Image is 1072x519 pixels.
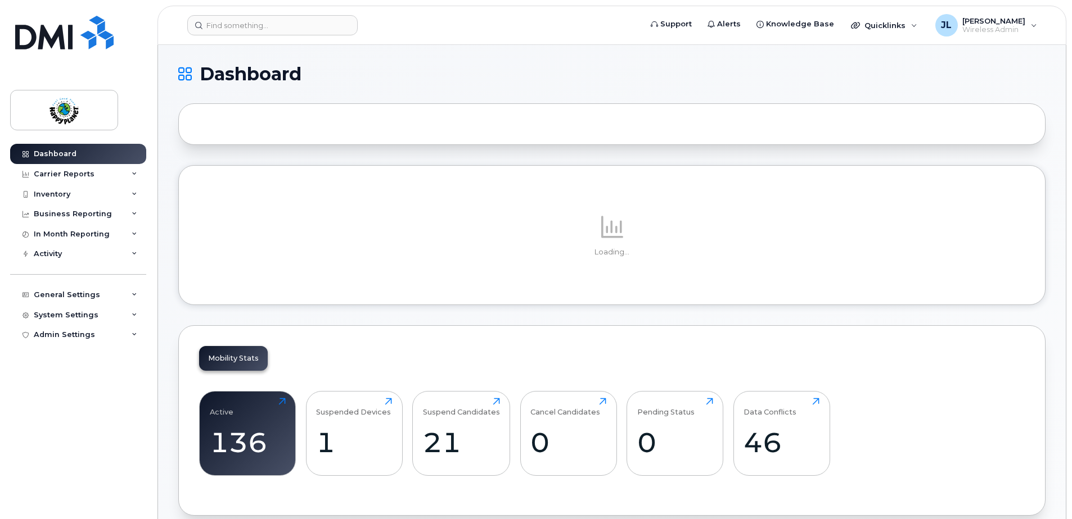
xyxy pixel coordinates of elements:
div: Cancel Candidates [530,398,600,416]
div: 1 [316,426,392,459]
p: Loading... [199,247,1025,257]
div: 0 [530,426,606,459]
div: Active [210,398,233,416]
a: Suspend Candidates21 [423,398,500,470]
span: Dashboard [200,66,301,83]
div: Suspended Devices [316,398,391,416]
a: Data Conflicts46 [744,398,819,470]
div: 46 [744,426,819,459]
div: Suspend Candidates [423,398,500,416]
a: Cancel Candidates0 [530,398,606,470]
a: Active136 [210,398,286,470]
a: Suspended Devices1 [316,398,392,470]
div: Data Conflicts [744,398,796,416]
a: Pending Status0 [637,398,713,470]
div: 0 [637,426,713,459]
div: Pending Status [637,398,695,416]
div: 136 [210,426,286,459]
div: 21 [423,426,500,459]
